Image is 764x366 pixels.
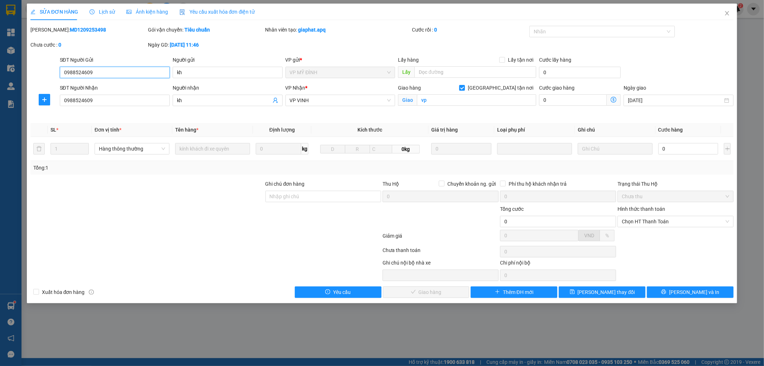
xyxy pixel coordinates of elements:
input: R [345,145,370,153]
span: Giao [398,94,417,106]
input: Cước lấy hàng [539,67,621,78]
span: dollar-circle [611,97,616,103]
input: Ghi Chú [578,143,653,155]
span: printer [661,289,666,295]
span: VP MỸ ĐÌNH [290,67,391,78]
span: Cước hàng [658,127,683,133]
span: Yêu cầu [333,288,351,296]
div: Chi phí nội bộ [500,259,616,270]
b: giaphat.apq [298,27,326,33]
span: VP Nhận [285,85,306,91]
span: Lấy [398,66,414,78]
th: Ghi chú [575,123,655,137]
input: Giao tận nơi [417,94,536,106]
span: Lấy tận nơi [505,56,536,64]
span: plus [39,97,50,103]
span: Tên hàng [175,127,198,133]
span: clock-circle [90,9,95,14]
div: Ngày GD: [148,41,264,49]
span: % [605,233,609,238]
b: MD1209253498 [70,27,106,33]
label: Ghi chú đơn hàng [265,181,305,187]
button: plus [39,94,50,105]
input: Dọc đường [414,66,536,78]
button: delete [33,143,45,155]
span: Đơn vị tính [95,127,121,133]
label: Cước lấy hàng [539,57,571,63]
th: Loại phụ phí [494,123,575,137]
button: plus [724,143,731,155]
b: 0 [58,42,61,48]
b: Tiêu chuẩn [184,27,210,33]
span: Yêu cầu xuất hóa đơn điện tử [179,9,255,15]
span: SL [51,127,56,133]
span: Định lượng [269,127,295,133]
div: Nhân viên tạo: [265,26,411,34]
div: [PERSON_NAME]: [30,26,146,34]
input: D [320,145,345,153]
button: exclamation-circleYêu cầu [295,286,381,298]
span: Thu Hộ [383,181,399,187]
span: Giá trị hàng [431,127,458,133]
button: plusThêm ĐH mới [471,286,557,298]
input: C [370,145,392,153]
span: picture [126,9,131,14]
span: Thêm ĐH mới [503,288,533,296]
div: Trạng thái Thu Hộ [618,180,734,188]
b: 0 [434,27,437,33]
span: 0kg [392,145,420,153]
span: VND [584,233,594,238]
label: Ngày giao [624,85,646,91]
span: Xuất hóa đơn hàng [39,288,88,296]
div: Cước rồi : [412,26,528,34]
div: SĐT Người Nhận [60,84,170,92]
span: Chọn HT Thanh Toán [622,216,729,227]
span: Hàng thông thường [99,143,165,154]
span: VP VINH [290,95,391,106]
span: Phí thu hộ khách nhận trả [506,180,570,188]
span: [PERSON_NAME] thay đổi [578,288,635,296]
button: checkGiao hàng [383,286,470,298]
span: user-add [273,98,278,103]
span: kg [301,143,308,155]
span: Tổng cước [500,206,524,212]
span: save [570,289,575,295]
div: Giảm giá [382,232,500,244]
span: [GEOGRAPHIC_DATA] tận nơi [465,84,536,92]
div: Chưa thanh toán [382,246,500,259]
input: Ghi chú đơn hàng [265,191,381,202]
input: 0 [431,143,491,155]
button: Close [717,4,737,24]
span: Lịch sử [90,9,115,15]
div: Tổng: 1 [33,164,295,172]
label: Cước giao hàng [539,85,575,91]
img: icon [179,9,185,15]
button: save[PERSON_NAME] thay đổi [559,286,645,298]
input: Cước giao hàng [539,94,607,106]
span: Ảnh kiện hàng [126,9,168,15]
span: Chưa thu [622,191,729,202]
div: Người nhận [173,84,283,92]
div: SĐT Người Gửi [60,56,170,64]
b: [DATE] 11:46 [170,42,199,48]
span: edit [30,9,35,14]
span: SỬA ĐƠN HÀNG [30,9,78,15]
span: Giao hàng [398,85,421,91]
span: [PERSON_NAME] và In [669,288,719,296]
div: Người gửi [173,56,283,64]
input: Ngày giao [628,96,723,104]
span: Chuyển khoản ng. gửi [445,180,499,188]
button: printer[PERSON_NAME] và In [647,286,734,298]
span: Lấy hàng [398,57,419,63]
div: VP gửi [285,56,395,64]
span: exclamation-circle [325,289,330,295]
div: Ghi chú nội bộ nhà xe [383,259,499,270]
span: Kích thước [357,127,382,133]
span: close [724,10,730,16]
input: VD: Bàn, Ghế [175,143,250,155]
span: plus [495,289,500,295]
label: Hình thức thanh toán [618,206,665,212]
span: info-circle [89,290,94,295]
div: Chưa cước : [30,41,146,49]
div: Gói vận chuyển: [148,26,264,34]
